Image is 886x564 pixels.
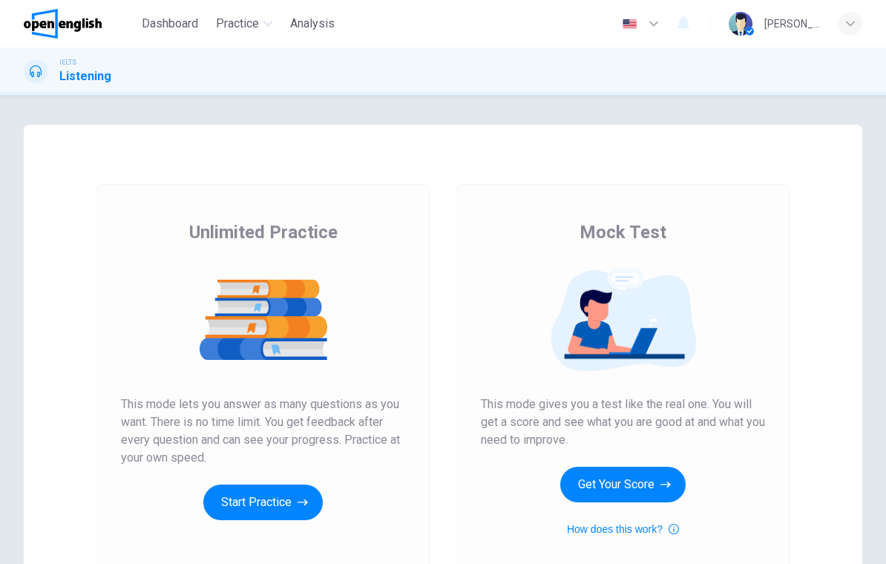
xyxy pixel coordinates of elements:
button: Practice [210,10,278,37]
h1: Listening [59,68,111,85]
span: Unlimited Practice [189,220,338,244]
div: [PERSON_NAME] [764,15,821,33]
span: Practice [216,15,259,33]
button: Get Your Score [560,467,686,502]
span: This mode lets you answer as many questions as you want. There is no time limit. You get feedback... [121,396,406,467]
span: Dashboard [142,15,198,33]
img: OpenEnglish logo [24,9,102,39]
button: Analysis [284,10,341,37]
button: Dashboard [136,10,204,37]
a: OpenEnglish logo [24,9,136,39]
span: IELTS [59,57,76,68]
img: en [620,19,639,30]
button: Start Practice [203,485,323,520]
span: This mode gives you a test like the real one. You will get a score and see what you are good at a... [481,396,766,449]
img: Profile picture [729,12,752,36]
button: How does this work? [567,520,679,538]
span: Analysis [290,15,335,33]
span: Mock Test [580,220,666,244]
